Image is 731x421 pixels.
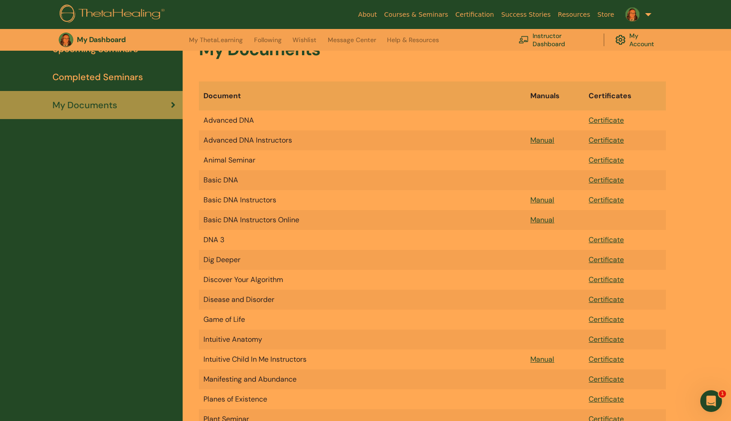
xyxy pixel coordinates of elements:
a: Certificate [589,195,624,205]
img: default.jpg [625,7,640,22]
td: Dig Deeper [199,250,526,270]
a: Wishlist [292,36,316,51]
td: Discover Your Algorithm [199,270,526,290]
a: My ThetaLearning [189,36,243,51]
a: Certificate [589,135,624,145]
td: Intuitive Child In Me Instructors [199,349,526,369]
td: Disease and Disorder [199,290,526,310]
a: Manual [530,354,554,364]
a: Certificate [589,315,624,324]
a: Courses & Seminars [381,6,452,23]
a: Certificate [589,374,624,384]
a: Store [594,6,618,23]
span: Completed Seminars [52,70,143,84]
a: Help & Resources [387,36,439,51]
a: Certificate [589,255,624,264]
td: Basic DNA Instructors [199,190,526,210]
a: Success Stories [498,6,554,23]
a: Manual [530,215,554,225]
span: My Documents [52,98,117,112]
a: Instructor Dashboard [519,30,593,50]
a: Resources [554,6,594,23]
th: Document [199,81,526,110]
td: DNA 3 [199,230,526,250]
img: chalkboard-teacher.svg [519,36,529,43]
img: cog.svg [615,33,626,48]
th: Certificates [584,81,666,110]
td: Planes of Existence [199,389,526,409]
a: Manual [530,195,554,205]
a: Certificate [589,275,624,284]
img: default.jpg [59,33,73,47]
a: Certificate [589,295,624,304]
a: About [354,6,380,23]
a: Certificate [589,394,624,404]
td: Manifesting and Abundance [199,369,526,389]
td: Basic DNA Instructors Online [199,210,526,230]
a: Certification [452,6,497,23]
a: Certificate [589,115,624,125]
h3: My Dashboard [77,35,167,44]
td: Advanced DNA Instructors [199,130,526,150]
th: Manuals [526,81,584,110]
h2: My Documents [199,39,666,60]
span: 1 [719,390,726,397]
a: Certificate [589,155,624,165]
a: Manual [530,135,554,145]
a: Certificate [589,175,624,185]
a: My Account [615,30,663,50]
a: Certificate [589,354,624,364]
td: Basic DNA [199,170,526,190]
a: Certificate [589,335,624,344]
td: Advanced DNA [199,110,526,130]
td: Intuitive Anatomy [199,330,526,349]
a: Message Center [328,36,376,51]
a: Following [254,36,282,51]
img: logo.png [60,5,168,25]
td: Animal Seminar [199,150,526,170]
a: Certificate [589,235,624,244]
iframe: Intercom live chat [700,390,722,412]
td: Game of Life [199,310,526,330]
